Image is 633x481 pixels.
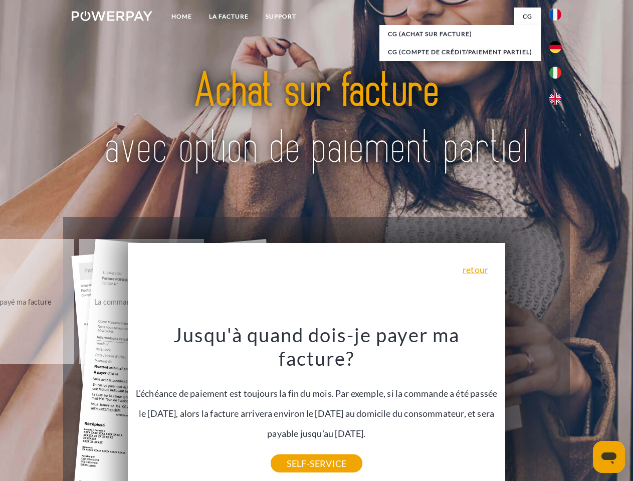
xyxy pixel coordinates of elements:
iframe: Bouton de lancement de la fenêtre de messagerie [593,441,625,473]
a: Support [257,8,305,26]
a: Home [163,8,200,26]
a: LA FACTURE [200,8,257,26]
a: SELF-SERVICE [271,454,362,472]
img: de [549,41,561,53]
img: title-powerpay_fr.svg [96,48,537,192]
img: fr [549,9,561,21]
a: retour [463,265,488,274]
a: CG [514,8,541,26]
div: L'échéance de paiement est toujours la fin du mois. Par exemple, si la commande a été passée le [... [134,323,500,463]
img: logo-powerpay-white.svg [72,11,152,21]
div: La commande a été renvoyée [85,295,198,308]
h3: Jusqu'à quand dois-je payer ma facture? [134,323,500,371]
a: CG (Compte de crédit/paiement partiel) [379,43,541,61]
img: en [549,93,561,105]
img: it [549,67,561,79]
a: CG (achat sur facture) [379,25,541,43]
